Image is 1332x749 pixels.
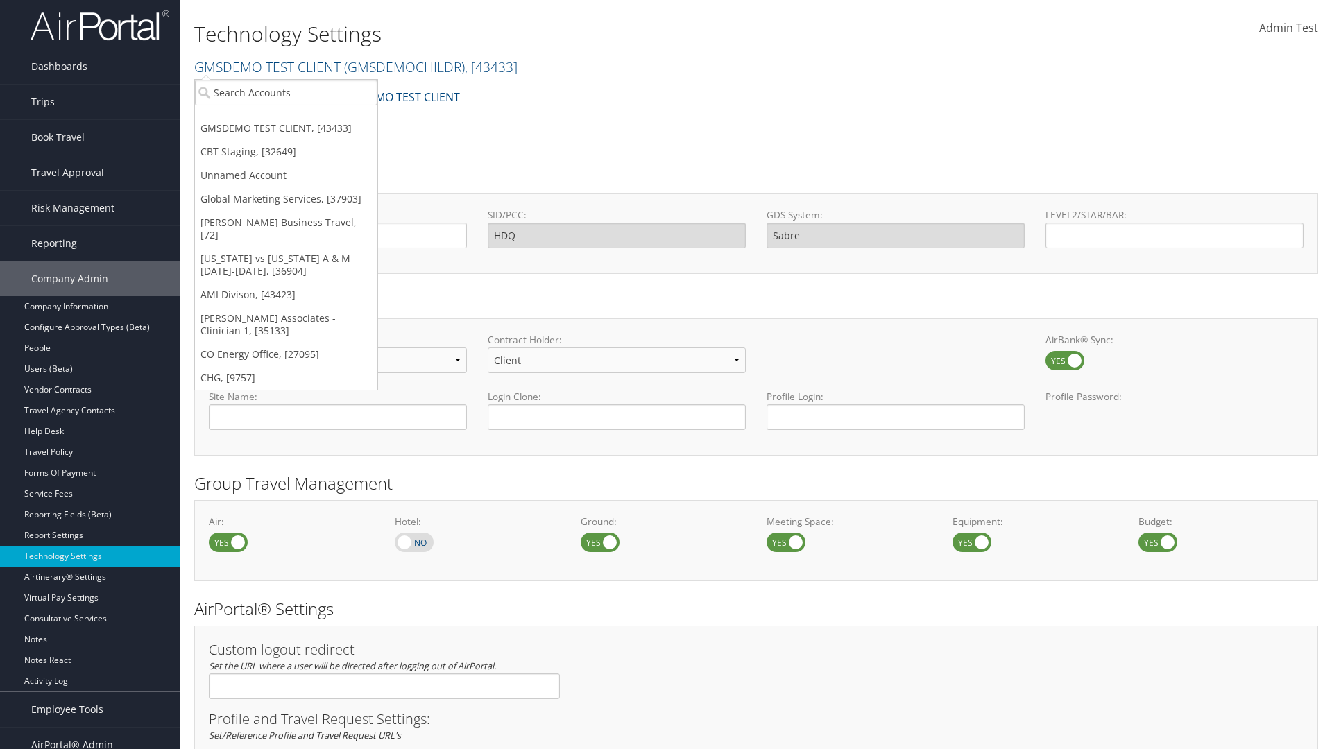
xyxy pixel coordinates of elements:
[195,117,377,140] a: GMSDEMO TEST CLIENT, [43433]
[767,404,1025,430] input: Profile Login:
[209,390,467,404] label: Site Name:
[195,343,377,366] a: CO Energy Office, [27095]
[209,660,496,672] em: Set the URL where a user will be directed after logging out of AirPortal.
[31,155,104,190] span: Travel Approval
[1259,20,1318,35] span: Admin Test
[194,165,1308,189] h2: GDS
[953,515,1118,528] label: Equipment:
[336,83,460,111] a: GMSDEMO TEST CLIENT
[31,191,114,225] span: Risk Management
[195,247,377,283] a: [US_STATE] vs [US_STATE] A & M [DATE]-[DATE], [36904]
[767,390,1025,429] label: Profile Login:
[1138,515,1304,528] label: Budget:
[209,643,560,657] h3: Custom logout redirect
[209,729,401,741] em: Set/Reference Profile and Travel Request URL's
[31,692,103,727] span: Employee Tools
[209,712,1304,726] h3: Profile and Travel Request Settings:
[344,58,465,76] span: ( GMSDEMOCHILDR )
[195,211,377,247] a: [PERSON_NAME] Business Travel, [72]
[195,187,377,211] a: Global Marketing Services, [37903]
[194,597,1318,621] h2: AirPortal® Settings
[465,58,518,76] span: , [ 43433 ]
[31,120,85,155] span: Book Travel
[195,140,377,164] a: CBT Staging, [32649]
[195,164,377,187] a: Unnamed Account
[31,261,108,296] span: Company Admin
[194,472,1318,495] h2: Group Travel Management
[31,9,169,42] img: airportal-logo.png
[1045,208,1304,222] label: LEVEL2/STAR/BAR:
[194,58,518,76] a: GMSDEMO TEST CLIENT
[1259,7,1318,50] a: Admin Test
[488,208,746,222] label: SID/PCC:
[195,307,377,343] a: [PERSON_NAME] Associates - Clinician 1, [35133]
[195,283,377,307] a: AMI Divison, [43423]
[31,226,77,261] span: Reporting
[767,208,1025,222] label: GDS System:
[195,366,377,390] a: CHG, [9757]
[395,515,560,528] label: Hotel:
[1045,351,1084,370] label: AirBank® Sync
[581,515,746,528] label: Ground:
[31,85,55,119] span: Trips
[488,390,746,404] label: Login Clone:
[195,80,377,105] input: Search Accounts
[767,515,932,528] label: Meeting Space:
[1045,390,1304,429] label: Profile Password:
[209,515,374,528] label: Air:
[194,19,943,49] h1: Technology Settings
[194,290,1318,313] h2: Online Booking Tool
[1045,333,1304,347] label: AirBank® Sync:
[31,49,87,84] span: Dashboards
[488,333,746,347] label: Contract Holder:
